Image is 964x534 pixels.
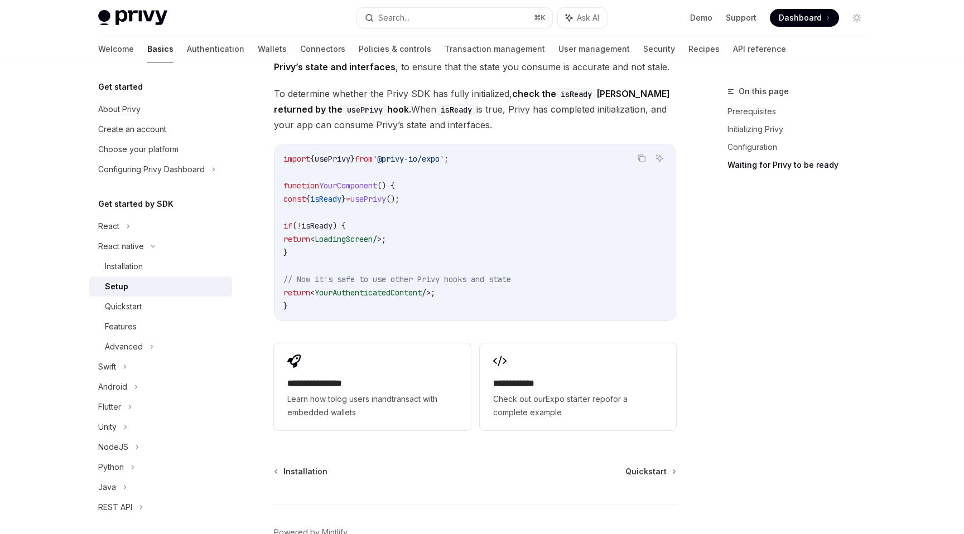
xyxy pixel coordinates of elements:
[577,12,599,23] span: Ask AI
[688,36,720,62] a: Recipes
[105,340,143,353] div: Advanced
[350,194,386,204] span: usePrivy
[300,36,345,62] a: Connectors
[739,85,789,98] span: On this page
[359,36,431,62] a: Policies & controls
[283,288,310,298] span: return
[98,440,128,454] div: NodeJS
[315,234,373,244] span: LoadingScreen
[643,36,675,62] a: Security
[301,221,332,231] span: isReady
[98,420,117,434] div: Unity
[274,343,470,430] a: **** **** **** *Learn how tolog users inandtransact with embedded wallets
[770,9,839,27] a: Dashboard
[332,221,346,231] span: ) {
[98,80,143,94] h5: Get started
[283,301,288,311] span: }
[283,234,310,244] span: return
[727,103,875,120] a: Prerequisites
[292,221,297,231] span: (
[357,8,552,28] button: Search...⌘K
[377,181,395,191] span: () {
[98,240,144,253] div: React native
[98,360,116,373] div: Swift
[431,288,435,298] span: ;
[346,194,350,204] span: =
[283,274,511,284] span: // Now it's safe to use other Privy hooks and state
[89,139,232,159] a: Choose your platform
[690,12,712,23] a: Demo
[310,154,315,164] span: {
[274,86,676,133] span: To determine whether the Privy SDK has fully initialized, When is true, Privy has completed initi...
[310,234,315,244] span: <
[258,36,287,62] a: Wallets
[534,13,546,22] span: ⌘ K
[105,320,137,333] div: Features
[275,466,327,477] a: Installation
[98,143,179,156] div: Choose your platform
[341,194,346,204] span: }
[386,194,399,204] span: ();
[493,392,663,419] span: Check out our for a complete example
[355,154,373,164] span: from
[310,288,315,298] span: <
[310,194,341,204] span: isReady
[727,138,875,156] a: Configuration
[89,256,232,276] a: Installation
[343,104,387,116] code: usePrivy
[652,151,667,166] button: Ask AI
[727,120,875,138] a: Initializing Privy
[373,154,444,164] span: '@privy-io/expo'
[89,297,232,317] a: Quickstart
[147,36,173,62] a: Basics
[98,220,119,233] div: React
[382,234,386,244] span: ;
[98,197,173,211] h5: Get started by SDK
[98,460,124,474] div: Python
[625,466,675,477] a: Quickstart
[556,88,596,100] code: isReady
[89,119,232,139] a: Create an account
[89,276,232,297] a: Setup
[98,123,166,136] div: Create an account
[779,12,822,23] span: Dashboard
[436,104,476,116] code: isReady
[378,11,409,25] div: Search...
[98,380,127,394] div: Android
[98,36,134,62] a: Welcome
[422,288,431,298] span: />
[105,260,143,273] div: Installation
[283,221,292,231] span: if
[297,221,301,231] span: !
[444,154,449,164] span: ;
[89,99,232,119] a: About Privy
[187,36,244,62] a: Authentication
[306,194,310,204] span: {
[558,36,630,62] a: User management
[105,300,142,313] div: Quickstart
[287,392,457,419] span: Learn how to and
[727,156,875,174] a: Waiting for Privy to be ready
[848,9,866,27] button: Toggle dark mode
[98,103,141,116] div: About Privy
[733,36,786,62] a: API reference
[373,234,382,244] span: />
[105,280,128,293] div: Setup
[283,154,310,164] span: import
[350,154,355,164] span: }
[335,394,378,404] a: log users in
[98,400,121,414] div: Flutter
[546,394,610,404] a: Expo starter repo
[625,466,667,477] span: Quickstart
[634,151,649,166] button: Copy the contents from the code block
[558,8,607,28] button: Ask AI
[480,343,676,430] a: **** **** **Check out ourExpo starter repofor a complete example
[89,317,232,337] a: Features
[315,154,350,164] span: usePrivy
[283,466,327,477] span: Installation
[315,288,422,298] span: YourAuthenticatedContent
[726,12,756,23] a: Support
[98,501,132,514] div: REST API
[283,181,319,191] span: function
[98,480,116,494] div: Java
